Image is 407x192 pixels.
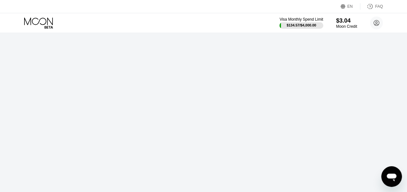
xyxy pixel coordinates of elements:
div: FAQ [375,4,383,9]
div: EN [341,3,360,10]
div: Visa Monthly Spend Limit [279,17,323,22]
div: $3.04Moon Credit [336,17,357,29]
div: FAQ [360,3,383,10]
div: Moon Credit [336,24,357,29]
div: $134.57 / $4,000.00 [286,23,316,27]
div: EN [347,4,353,9]
iframe: Button to launch messaging window [381,166,402,187]
div: Visa Monthly Spend Limit$134.57/$4,000.00 [279,17,323,29]
div: $3.04 [336,17,357,24]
